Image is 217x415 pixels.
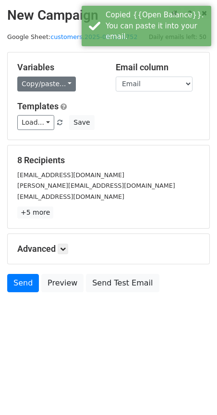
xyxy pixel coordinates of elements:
h5: 8 Recipients [17,155,200,166]
h5: Email column [116,62,200,73]
small: Google Sheet: [7,33,138,40]
h5: Variables [17,62,101,73]
h5: Advanced [17,244,200,254]
a: Load... [17,115,54,130]
a: Templates [17,101,59,111]
iframe: Chat Widget [169,369,217,415]
h2: New Campaign [7,7,210,24]
a: Preview [41,274,84,292]
div: Copied {{Open Balance}}. You can paste it into your email. [106,10,207,42]
button: Save [69,115,94,130]
a: Send [7,274,39,292]
a: Copy/paste... [17,77,76,91]
small: [EMAIL_ADDRESS][DOMAIN_NAME] [17,193,124,200]
small: [EMAIL_ADDRESS][DOMAIN_NAME] [17,171,124,179]
a: customers.2025-08-11.1752 [50,33,137,40]
small: [PERSON_NAME][EMAIL_ADDRESS][DOMAIN_NAME] [17,182,175,189]
a: +5 more [17,207,53,219]
a: Send Test Email [86,274,159,292]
